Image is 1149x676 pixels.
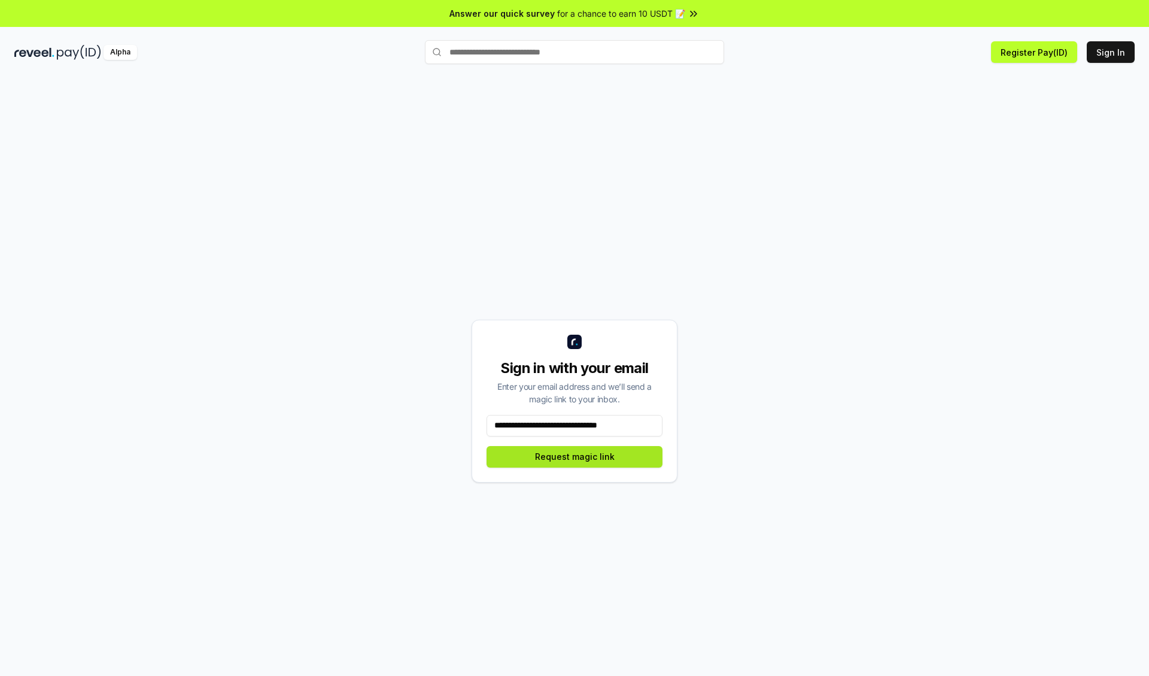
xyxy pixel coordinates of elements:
div: Alpha [104,45,137,60]
img: reveel_dark [14,45,54,60]
span: Answer our quick survey [449,7,555,20]
img: pay_id [57,45,101,60]
img: logo_small [567,335,582,349]
span: for a chance to earn 10 USDT 📝 [557,7,685,20]
div: Sign in with your email [487,359,662,378]
div: Enter your email address and we’ll send a magic link to your inbox. [487,380,662,405]
button: Register Pay(ID) [991,41,1077,63]
button: Request magic link [487,446,662,468]
button: Sign In [1087,41,1135,63]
